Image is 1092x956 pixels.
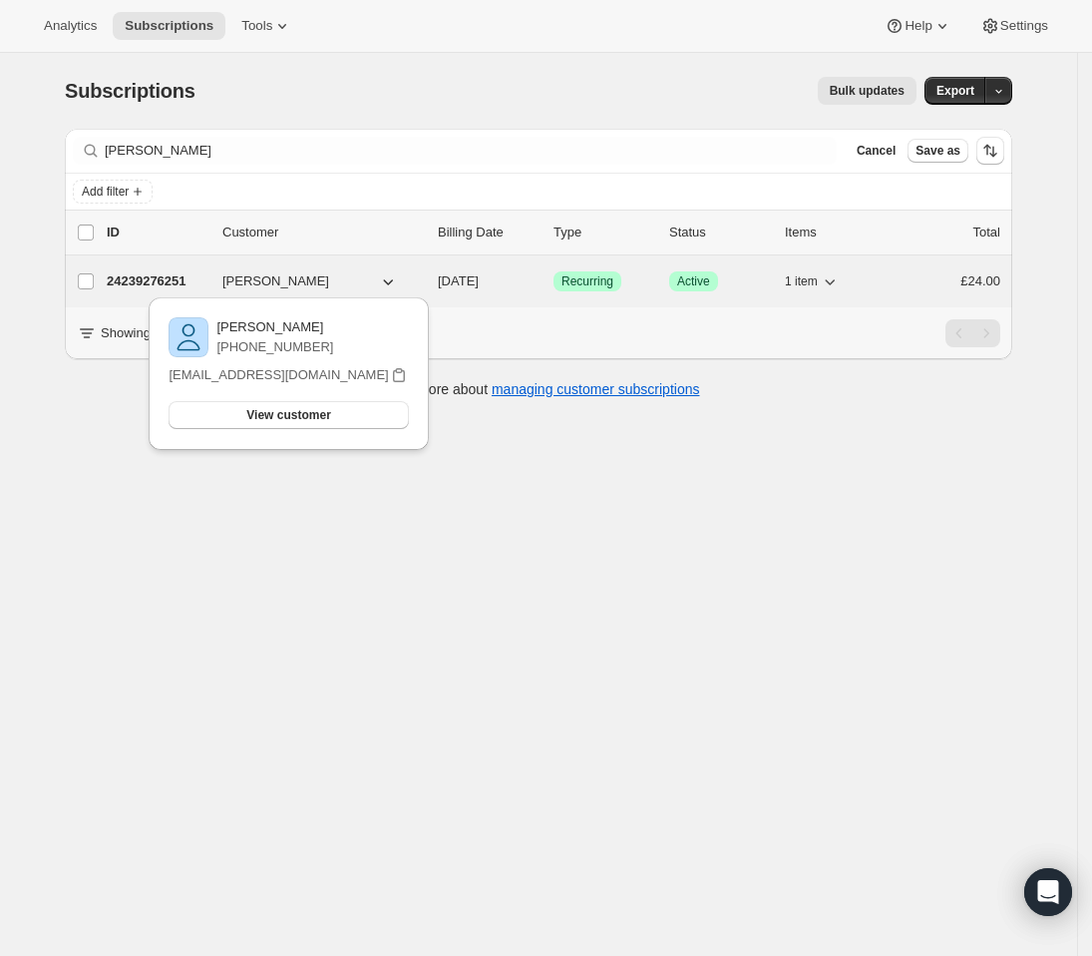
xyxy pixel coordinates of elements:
[169,365,388,385] p: [EMAIL_ADDRESS][DOMAIN_NAME]
[857,143,896,159] span: Cancel
[492,381,700,397] a: managing customer subscriptions
[101,323,211,343] p: Showing 1 to 1 of 1
[169,401,408,429] button: View customer
[915,143,960,159] span: Save as
[976,137,1004,165] button: Sort the results
[873,12,963,40] button: Help
[73,180,153,204] button: Add filter
[125,18,213,34] span: Subscriptions
[222,223,422,242] p: Customer
[561,273,613,289] span: Recurring
[32,12,109,40] button: Analytics
[908,139,968,163] button: Save as
[222,271,329,291] span: [PERSON_NAME]
[169,317,208,357] img: variant image
[107,223,206,242] p: ID
[677,273,710,289] span: Active
[107,223,1000,242] div: IDCustomerBilling DateTypeStatusItemsTotal
[785,223,885,242] div: Items
[378,379,700,399] p: Learn more about
[216,337,333,357] p: [PHONE_NUMBER]
[960,273,1000,288] span: £24.00
[945,319,1000,347] nav: Pagination
[113,12,225,40] button: Subscriptions
[849,139,904,163] button: Cancel
[936,83,974,99] span: Export
[818,77,916,105] button: Bulk updates
[785,273,818,289] span: 1 item
[553,223,653,242] div: Type
[438,223,538,242] p: Billing Date
[241,18,272,34] span: Tools
[1000,18,1048,34] span: Settings
[107,271,206,291] p: 24239276251
[210,265,410,297] button: [PERSON_NAME]
[968,12,1060,40] button: Settings
[438,273,479,288] span: [DATE]
[246,407,330,423] span: View customer
[669,223,769,242] p: Status
[65,80,195,102] span: Subscriptions
[830,83,905,99] span: Bulk updates
[785,267,840,295] button: 1 item
[924,77,986,105] button: Export
[973,223,1000,242] p: Total
[105,137,837,165] input: Filter subscribers
[216,317,333,337] p: [PERSON_NAME]
[229,12,304,40] button: Tools
[107,267,1000,295] div: 24239276251[PERSON_NAME][DATE]SuccessRecurringSuccessActive1 item£24.00
[1024,868,1072,916] div: Open Intercom Messenger
[44,18,97,34] span: Analytics
[905,18,931,34] span: Help
[82,184,129,200] span: Add filter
